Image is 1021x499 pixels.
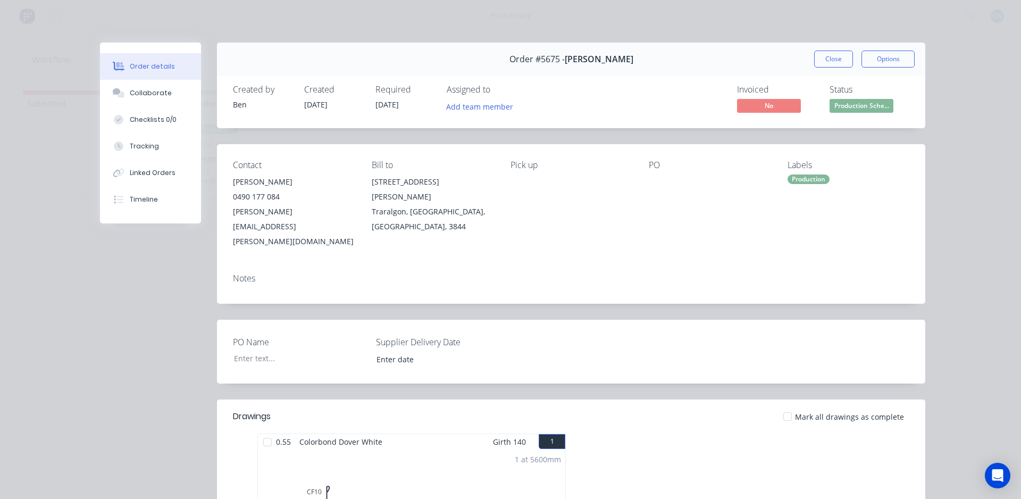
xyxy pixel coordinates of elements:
[509,54,565,64] span: Order #5675 -
[375,85,434,95] div: Required
[814,51,853,68] button: Close
[861,51,915,68] button: Options
[447,99,519,113] button: Add team member
[100,133,201,160] button: Tracking
[304,85,363,95] div: Created
[130,88,172,98] div: Collaborate
[233,160,355,170] div: Contact
[100,53,201,80] button: Order details
[130,142,159,151] div: Tracking
[233,410,271,423] div: Drawings
[233,336,366,348] label: PO Name
[830,85,909,95] div: Status
[447,85,553,95] div: Assigned to
[233,99,291,110] div: Ben
[788,160,909,170] div: Labels
[233,204,355,249] div: [PERSON_NAME][EMAIL_ADDRESS][PERSON_NAME][DOMAIN_NAME]
[295,434,387,450] span: Colorbond Dover White
[737,85,817,95] div: Invoiced
[272,434,295,450] span: 0.55
[372,160,493,170] div: Bill to
[795,411,904,422] span: Mark all drawings as complete
[515,454,561,465] div: 1 at 5600mm
[130,115,177,124] div: Checklists 0/0
[372,174,493,204] div: [STREET_ADDRESS][PERSON_NAME]
[830,99,893,112] span: Production Sche...
[233,174,355,189] div: [PERSON_NAME]
[510,160,632,170] div: Pick up
[369,351,501,367] input: Enter date
[372,204,493,234] div: Traralgon, [GEOGRAPHIC_DATA], [GEOGRAPHIC_DATA], 3844
[372,174,493,234] div: [STREET_ADDRESS][PERSON_NAME]Traralgon, [GEOGRAPHIC_DATA], [GEOGRAPHIC_DATA], 3844
[376,336,509,348] label: Supplier Delivery Date
[985,463,1010,488] div: Open Intercom Messenger
[493,434,526,450] span: Girth 140
[130,62,175,71] div: Order details
[100,80,201,106] button: Collaborate
[233,85,291,95] div: Created by
[233,174,355,249] div: [PERSON_NAME]0490 177 084[PERSON_NAME][EMAIL_ADDRESS][PERSON_NAME][DOMAIN_NAME]
[100,160,201,186] button: Linked Orders
[649,160,771,170] div: PO
[233,189,355,204] div: 0490 177 084
[100,186,201,213] button: Timeline
[441,99,519,113] button: Add team member
[304,99,328,110] span: [DATE]
[539,434,565,449] button: 1
[130,195,158,204] div: Timeline
[565,54,633,64] span: [PERSON_NAME]
[788,174,830,184] div: Production
[100,106,201,133] button: Checklists 0/0
[737,99,801,112] span: No
[830,99,893,115] button: Production Sche...
[375,99,399,110] span: [DATE]
[130,168,175,178] div: Linked Orders
[233,273,909,284] div: Notes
